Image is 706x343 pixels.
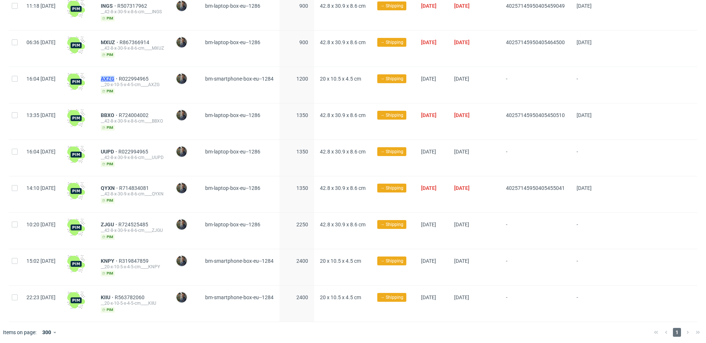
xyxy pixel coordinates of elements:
span: 40257145950405464500 [506,39,565,45]
span: 900 [299,3,308,9]
span: [DATE] [421,294,436,300]
span: [DATE] [577,185,592,191]
span: [DATE] [421,149,436,155]
span: 42.8 x 30.9 x 8.6 cm [320,149,366,155]
span: - [577,258,601,276]
a: R319847859 [119,258,150,264]
img: wHgJFi1I6lmhQAAAABJRU5ErkJggg== [67,255,85,273]
span: - [577,222,601,240]
a: KNPY [101,258,119,264]
span: 40257145950405455041 [506,185,565,191]
a: R563782060 [115,294,146,300]
span: 42.8 x 30.9 x 8.6 cm [320,185,366,191]
img: wHgJFi1I6lmhQAAAABJRU5ErkJggg== [67,36,85,54]
span: 11:18 [DATE] [26,3,56,9]
img: Maciej Sobola [176,1,187,11]
img: Maciej Sobola [176,219,187,230]
span: bm-laptop-box-eu--1286 [205,222,260,227]
span: [DATE] [421,258,436,264]
span: [DATE] [454,76,469,82]
a: UUPD [101,149,118,155]
img: Maciej Sobola [176,110,187,120]
span: → Shipping [380,39,403,46]
span: 15:02 [DATE] [26,258,56,264]
span: 2400 [296,258,308,264]
span: → Shipping [380,148,403,155]
span: 1350 [296,149,308,155]
span: 42.8 x 30.9 x 8.6 cm [320,3,366,9]
span: [DATE] [454,112,470,118]
span: bm-laptop-box-eu--1286 [205,112,260,118]
span: bm-smartphone-box-eu--1284 [205,76,274,82]
span: pim [101,15,115,21]
span: R714834081 [119,185,150,191]
span: 22:23 [DATE] [26,294,56,300]
a: R022994965 [119,76,150,82]
div: __42-8-x-30-9-x-8-6-cm____ZJGU [101,227,164,233]
img: Maciej Sobola [176,292,187,303]
span: 2400 [296,294,308,300]
img: wHgJFi1I6lmhQAAAABJRU5ErkJggg== [67,219,85,236]
img: Maciej Sobola [176,74,187,84]
div: __20-x-10-5-x-4-5-cm____KIIU [101,300,164,306]
span: 06:36 [DATE] [26,39,56,45]
a: R507317962 [117,3,149,9]
span: - [577,294,601,313]
span: → Shipping [380,112,403,119]
span: [DATE] [421,112,436,118]
span: 1 [673,328,681,337]
span: [DATE] [421,76,436,82]
img: Maciej Sobola [176,146,187,157]
span: [DATE] [421,222,436,227]
span: 1200 [296,76,308,82]
div: 300 [39,327,53,337]
div: __20-x-10-5-x-4-5-cm____KNPY [101,264,164,270]
span: pim [101,125,115,131]
span: BBXO [101,112,119,118]
span: [DATE] [577,3,592,9]
span: [DATE] [454,149,469,155]
div: __42-8-x-30-9-x-8-6-cm____MXUZ [101,45,164,51]
span: - [506,149,565,167]
a: R867366914 [120,39,151,45]
div: __42-8-x-30-9-x-8-6-cm____QYXN [101,191,164,197]
span: [DATE] [577,39,592,45]
span: [DATE] [454,258,469,264]
span: pim [101,198,115,204]
div: __42-8-x-30-9-x-8-6-cm____BBXO [101,118,164,124]
span: [DATE] [454,39,470,45]
span: 40257145950405459049 [506,3,565,9]
span: 20 x 10.5 x 4.5 cm [320,294,361,300]
span: - [577,76,601,94]
span: [DATE] [577,112,592,118]
span: → Shipping [380,185,403,191]
span: bm-smartphone-box-eu--1284 [205,294,274,300]
span: bm-laptop-box-eu--1286 [205,185,260,191]
span: - [506,222,565,240]
img: wHgJFi1I6lmhQAAAABJRU5ErkJggg== [67,291,85,309]
span: ZJGU [101,222,118,227]
span: INGS [101,3,117,9]
a: KIIU [101,294,115,300]
span: pim [101,161,115,167]
span: bm-laptop-box-eu--1286 [205,149,260,155]
a: AXZG [101,76,119,82]
span: 13:35 [DATE] [26,112,56,118]
span: R022994965 [118,149,150,155]
span: R724525485 [118,222,150,227]
div: __42-8-x-30-9-x-8-6-cm____UUPD [101,155,164,160]
span: → Shipping [380,75,403,82]
span: 42.8 x 30.9 x 8.6 cm [320,112,366,118]
span: - [506,258,565,276]
span: 40257145950405450510 [506,112,565,118]
a: QYXN [101,185,119,191]
span: → Shipping [380,294,403,301]
img: wHgJFi1I6lmhQAAAABJRU5ErkJggg== [67,109,85,127]
span: 900 [299,39,308,45]
img: Maciej Sobola [176,256,187,266]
